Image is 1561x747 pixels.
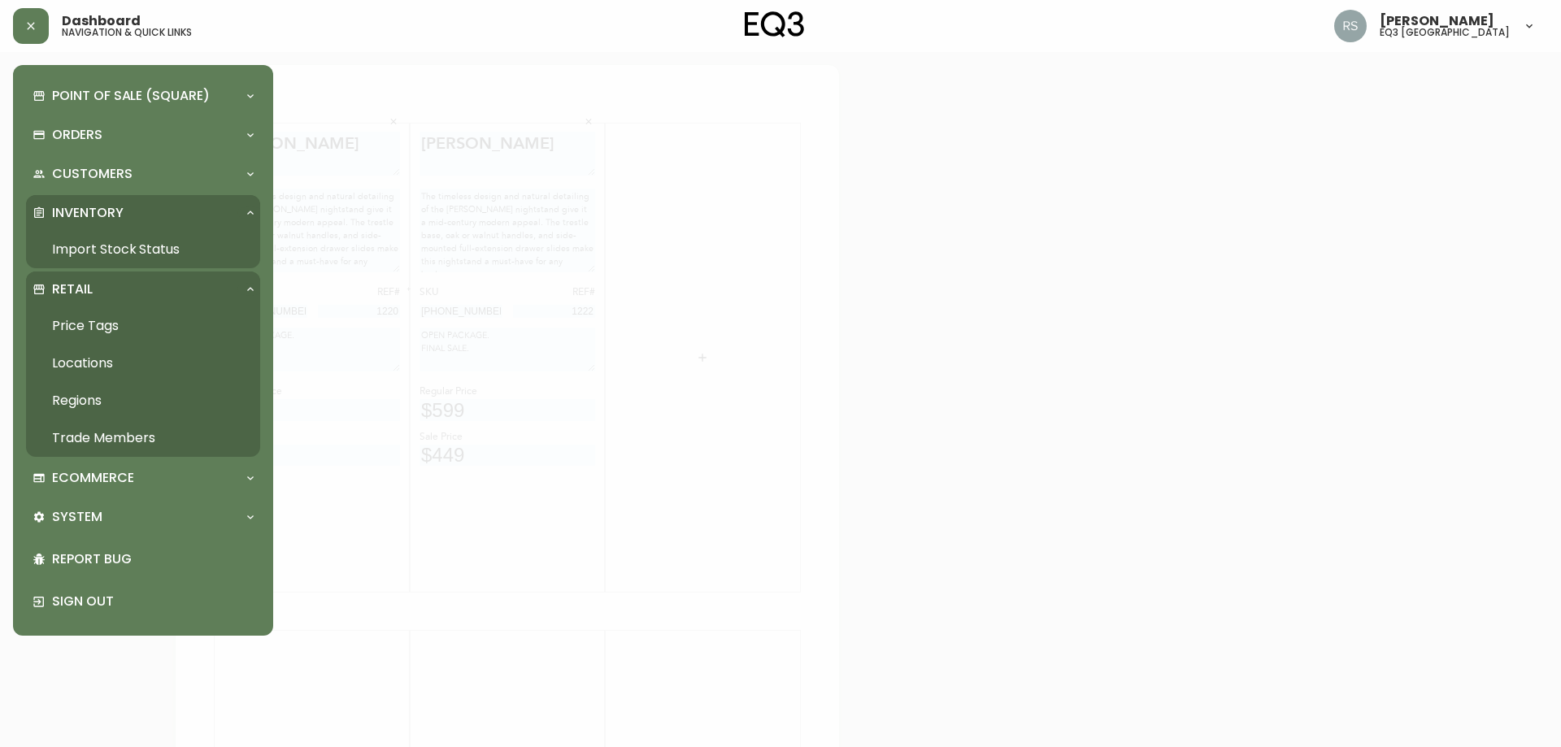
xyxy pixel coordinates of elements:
[49,119,224,202] textarea: The timeless design and natural detailing of the [PERSON_NAME] nightstand give it a mid-century m...
[62,28,192,37] h5: navigation & quick links
[26,538,260,580] div: Report Bug
[52,550,254,568] p: Report Bug
[52,469,134,487] p: Ecommerce
[26,156,260,192] div: Customers
[52,204,124,222] p: Inventory
[1334,10,1367,42] img: 8fb1f8d3fb383d4dec505d07320bdde0
[52,508,102,526] p: System
[52,87,210,105] p: Point of Sale (Square)
[26,345,260,382] a: Locations
[52,126,102,144] p: Orders
[26,382,260,419] a: Regions
[26,231,260,268] a: Import Stock Status
[26,271,260,307] div: Retail
[26,307,260,345] a: Price Tags
[1380,28,1510,37] h5: eq3 [GEOGRAPHIC_DATA]
[49,67,224,111] textarea: [PERSON_NAME]
[62,15,141,28] span: Dashboard
[52,165,133,183] p: Customers
[745,11,805,37] img: logo
[52,593,254,610] p: Sign Out
[52,280,93,298] p: Retail
[26,195,260,231] div: Inventory
[26,117,260,153] div: Orders
[26,580,260,623] div: Sign Out
[26,419,260,457] a: Trade Members
[26,78,260,114] div: Point of Sale (Square)
[26,499,260,535] div: System
[26,460,260,496] div: Ecommerce
[1380,15,1494,28] span: [PERSON_NAME]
